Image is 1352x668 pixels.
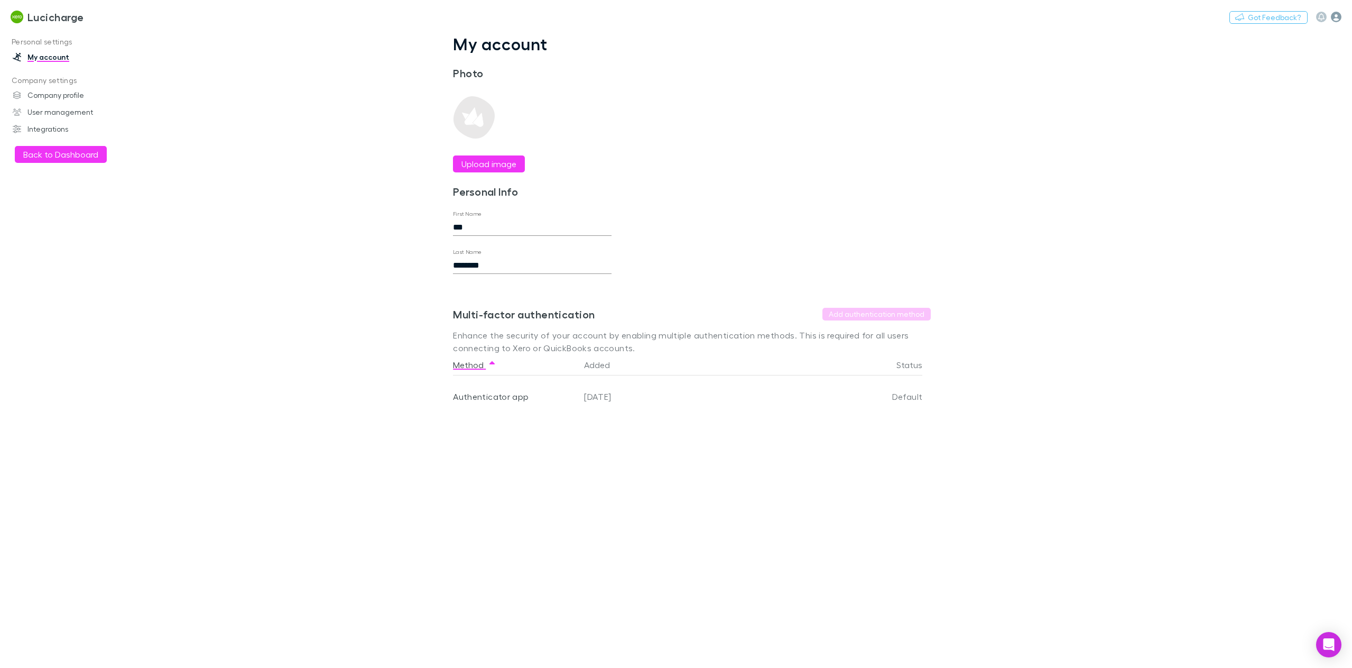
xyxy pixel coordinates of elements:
[453,308,595,321] h3: Multi-factor authentication
[453,185,612,198] h3: Personal Info
[453,376,576,418] div: Authenticator app
[4,4,90,30] a: Lucicharge
[580,376,827,418] div: [DATE]
[453,248,482,256] label: Last Name
[15,146,107,163] button: Back to Dashboard
[2,35,148,49] p: Personal settings
[453,155,525,172] button: Upload image
[827,376,922,418] div: Default
[453,34,931,54] h1: My account
[584,354,623,376] button: Added
[27,11,84,23] h3: Lucicharge
[2,121,148,138] a: Integrations
[453,210,482,218] label: First Name
[453,354,496,376] button: Method
[2,49,148,66] a: My account
[1229,11,1308,24] button: Got Feedback?
[896,354,935,376] button: Status
[1316,632,1341,657] div: Open Intercom Messenger
[453,67,612,79] h3: Photo
[461,158,516,170] label: Upload image
[2,74,148,87] p: Company settings
[2,87,148,104] a: Company profile
[2,104,148,121] a: User management
[453,96,495,139] img: Preview
[11,11,23,23] img: Lucicharge's Logo
[822,308,931,321] button: Add authentication method
[453,329,931,354] p: Enhance the security of your account by enabling multiple authentication methods. This is require...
